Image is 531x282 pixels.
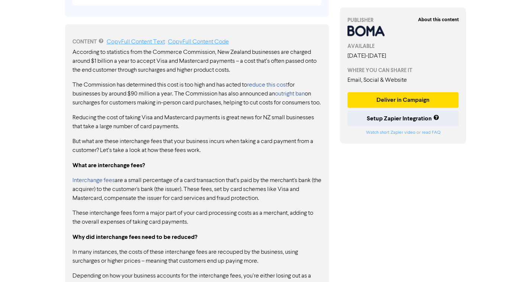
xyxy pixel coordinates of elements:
[347,111,459,126] button: Setup Zapier Integration
[72,248,321,266] p: In many instances, the costs of these interchange fees are recouped by the business, using surcha...
[366,130,415,135] a: Watch short Zapier video
[72,113,321,131] p: Reducing the cost of taking Visa and Mastercard payments is great news for NZ small businesses th...
[347,129,459,136] div: or
[72,81,321,107] p: The Commission has determined this cost is too high and has acted to for businesses by around $90...
[72,48,321,75] p: According to statistics from the Commerce Commission, New Zealand businesses are charged around $...
[72,176,321,203] p: are a small percentage of a card transaction that’s paid by the merchant's bank (the acquirer) to...
[347,92,459,108] button: Deliver in Campaign
[72,233,197,241] strong: Why did interchange fees need to be reduced?
[275,91,305,97] a: outright ban
[494,246,531,282] iframe: Chat Widget
[347,67,459,74] div: WHERE YOU CAN SHARE IT
[347,16,459,24] div: PUBLISHER
[168,39,229,45] a: Copy Full Content Code
[247,82,288,88] a: reduce this cost
[72,209,321,227] p: These interchange fees form a major part of your card processing costs as a merchant, adding to t...
[418,17,459,23] strong: About this content
[347,76,459,85] div: Email, Social & Website
[72,38,321,46] div: CONTENT
[421,130,440,135] a: read FAQ
[72,137,321,155] p: But what are these interchange fees that your business incurs when taking a card payment from a c...
[72,178,115,184] a: Interchange fees
[347,42,459,50] div: AVAILABLE
[107,39,165,45] a: Copy Full Content Text
[347,52,459,61] div: [DATE] - [DATE]
[72,162,145,169] strong: What are interchange fees?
